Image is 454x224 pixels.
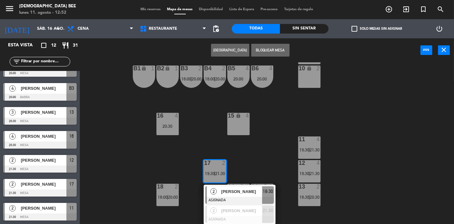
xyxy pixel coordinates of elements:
[78,27,89,31] span: Cena
[191,76,192,81] span: |
[309,171,310,176] span: |
[5,4,14,16] button: menu
[62,42,69,49] i: restaurant
[216,171,225,176] span: 21:30
[55,25,62,33] i: arrow_drop_down
[216,76,225,81] span: 20:00
[9,157,16,164] span: 2
[5,4,14,13] i: menu
[9,205,16,212] span: 2
[402,5,410,13] i: exit_to_app
[51,42,56,49] span: 12
[69,108,74,116] span: 13
[181,76,191,81] span: 18:00
[212,25,220,33] span: pending_actions
[239,184,245,189] i: lock
[440,46,448,54] i: close
[310,195,320,200] span: 20:30
[164,8,196,11] span: Mapa de mesas
[192,76,202,81] span: 20:00
[269,184,273,189] div: 2
[175,66,178,71] div: 1
[263,184,268,189] i: lock
[21,109,66,116] span: [PERSON_NAME]
[20,58,70,65] input: Filtrar por nombre...
[157,113,157,119] div: 16
[251,77,273,81] div: 20:00
[226,8,258,11] span: Lista de Espera
[198,66,202,71] div: 2
[138,8,164,11] span: Mis reservas
[309,147,310,152] span: |
[316,160,320,166] div: 4
[69,204,74,212] span: 11
[156,124,179,128] div: 20:30
[299,195,309,200] span: 18:30
[175,184,178,189] div: 2
[420,45,432,55] button: power_input
[9,133,16,140] span: 4
[263,207,273,214] span: 21:30
[9,109,16,116] span: 3
[21,85,66,92] span: [PERSON_NAME]
[352,26,357,32] span: check_box_outline_blank
[40,42,48,49] i: crop_square
[437,5,444,13] i: search
[246,66,249,71] div: 4
[205,76,215,81] span: 18:00
[204,66,205,71] div: B4
[3,42,46,49] div: Esta vista
[21,181,66,188] span: [PERSON_NAME]
[436,25,443,33] i: power_settings_new
[21,205,66,212] span: [PERSON_NAME]
[19,3,76,10] div: [DEMOGRAPHIC_DATA] Bee
[69,156,74,164] span: 12
[258,8,281,11] span: Pre-acceso
[251,44,290,57] button: Bloquear Mesa
[204,160,205,166] div: 17
[221,207,262,214] span: [PERSON_NAME]
[310,147,320,152] span: 21:30
[165,66,170,71] i: lock
[73,42,78,49] span: 31
[246,184,249,189] div: 2
[9,181,16,188] span: 2
[232,24,280,34] div: Todas
[214,76,216,81] span: |
[13,58,20,66] i: filter_list
[211,44,249,57] button: [GEOGRAPHIC_DATA]
[236,113,241,118] i: lock
[281,8,317,11] span: Tarjetas de regalo
[227,77,250,81] div: 20:00
[21,157,66,164] span: [PERSON_NAME]
[423,46,430,54] i: power_input
[222,160,226,166] div: 2
[214,171,216,176] span: |
[221,188,262,195] span: [PERSON_NAME]
[210,188,217,195] span: 2
[205,171,215,176] span: 19:30
[299,171,309,176] span: 19:30
[157,184,157,189] div: 18
[9,85,16,92] span: 4
[157,66,157,71] div: B2
[141,66,147,71] i: lock
[316,66,320,71] div: 2
[168,195,178,200] span: 20:00
[167,195,168,200] span: |
[352,26,402,32] label: Solo mesas sin asignar
[246,113,249,119] div: 4
[158,195,168,200] span: 18:00
[149,27,177,31] span: Restaurante
[316,184,320,189] div: 2
[69,180,74,188] span: 17
[385,5,393,13] i: add_circle_outline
